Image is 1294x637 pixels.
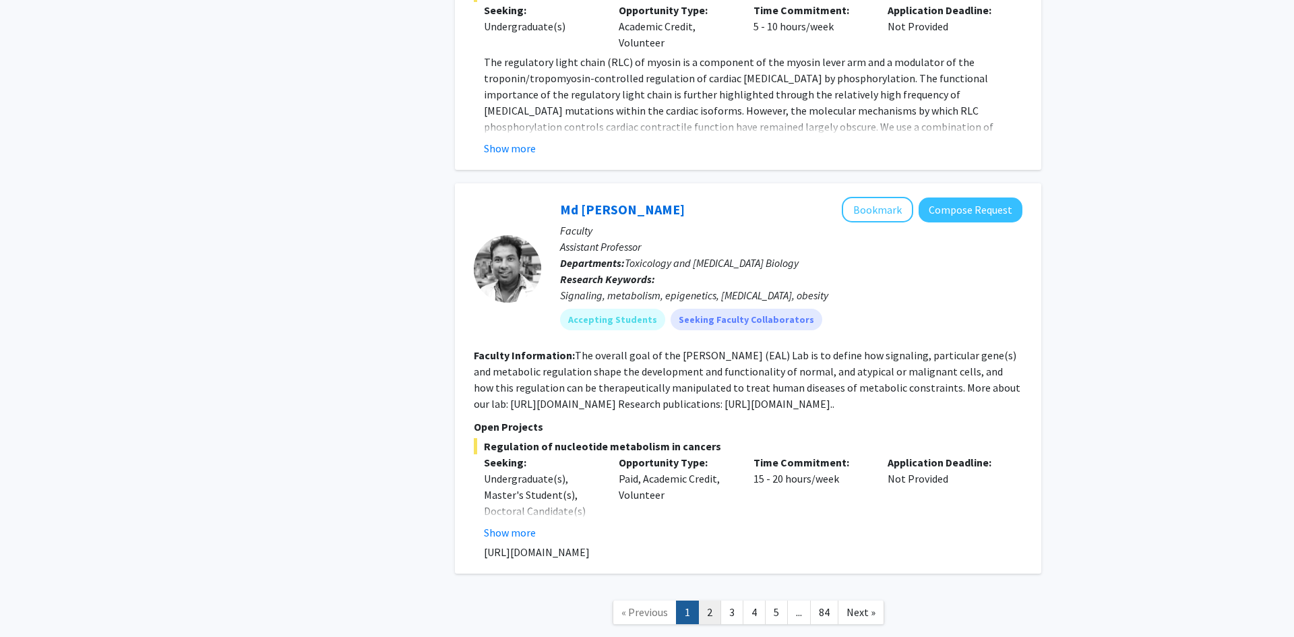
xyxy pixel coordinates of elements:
p: Assistant Professor [560,239,1022,255]
p: Faculty [560,222,1022,239]
button: Compose Request to Md Eunus Ali [919,198,1022,222]
a: 2 [698,601,721,624]
mat-chip: Accepting Students [560,309,665,330]
b: Faculty Information: [474,348,575,362]
button: Show more [484,140,536,156]
a: 5 [765,601,788,624]
span: Regulation of nucleotide metabolism in cancers [474,438,1022,454]
span: Toxicology and [MEDICAL_DATA] Biology [625,256,799,270]
a: Md [PERSON_NAME] [560,201,685,218]
div: 5 - 10 hours/week [743,2,878,51]
p: Opportunity Type: [619,454,733,471]
p: [URL][DOMAIN_NAME] [484,544,1022,560]
p: Time Commitment: [753,2,868,18]
p: Time Commitment: [753,454,868,471]
p: Application Deadline: [888,2,1002,18]
b: Research Keywords: [560,272,655,286]
div: Undergraduate(s), Master's Student(s), Doctoral Candidate(s) (PhD, MD, DMD, PharmD, etc.), Postdo... [484,471,598,600]
p: Seeking: [484,454,598,471]
a: 1 [676,601,699,624]
a: 4 [743,601,766,624]
a: 84 [810,601,838,624]
fg-read-more: The overall goal of the [PERSON_NAME] (EAL) Lab is to define how signaling, particular gene(s) an... [474,348,1020,411]
div: Undergraduate(s) [484,18,598,34]
b: Departments: [560,256,625,270]
p: Seeking: [484,2,598,18]
p: Opportunity Type: [619,2,733,18]
div: Not Provided [877,454,1012,541]
p: Application Deadline: [888,454,1002,471]
span: « Previous [621,605,668,619]
button: Show more [484,524,536,541]
iframe: Chat [10,576,57,627]
div: 15 - 20 hours/week [743,454,878,541]
div: Not Provided [877,2,1012,51]
a: 3 [720,601,743,624]
a: Previous Page [613,601,677,624]
span: Next » [846,605,875,619]
div: Signaling, metabolism, epigenetics, [MEDICAL_DATA], obesity [560,287,1022,303]
button: Add Md Eunus Ali to Bookmarks [842,197,913,222]
div: Academic Credit, Volunteer [609,2,743,51]
a: Next [838,601,884,624]
mat-chip: Seeking Faculty Collaborators [671,309,822,330]
div: Paid, Academic Credit, Volunteer [609,454,743,541]
p: Open Projects [474,419,1022,435]
span: ... [796,605,802,619]
span: The regulatory light chain (RLC) of myosin is a component of the myosin lever arm and a modulator... [484,55,1010,166]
